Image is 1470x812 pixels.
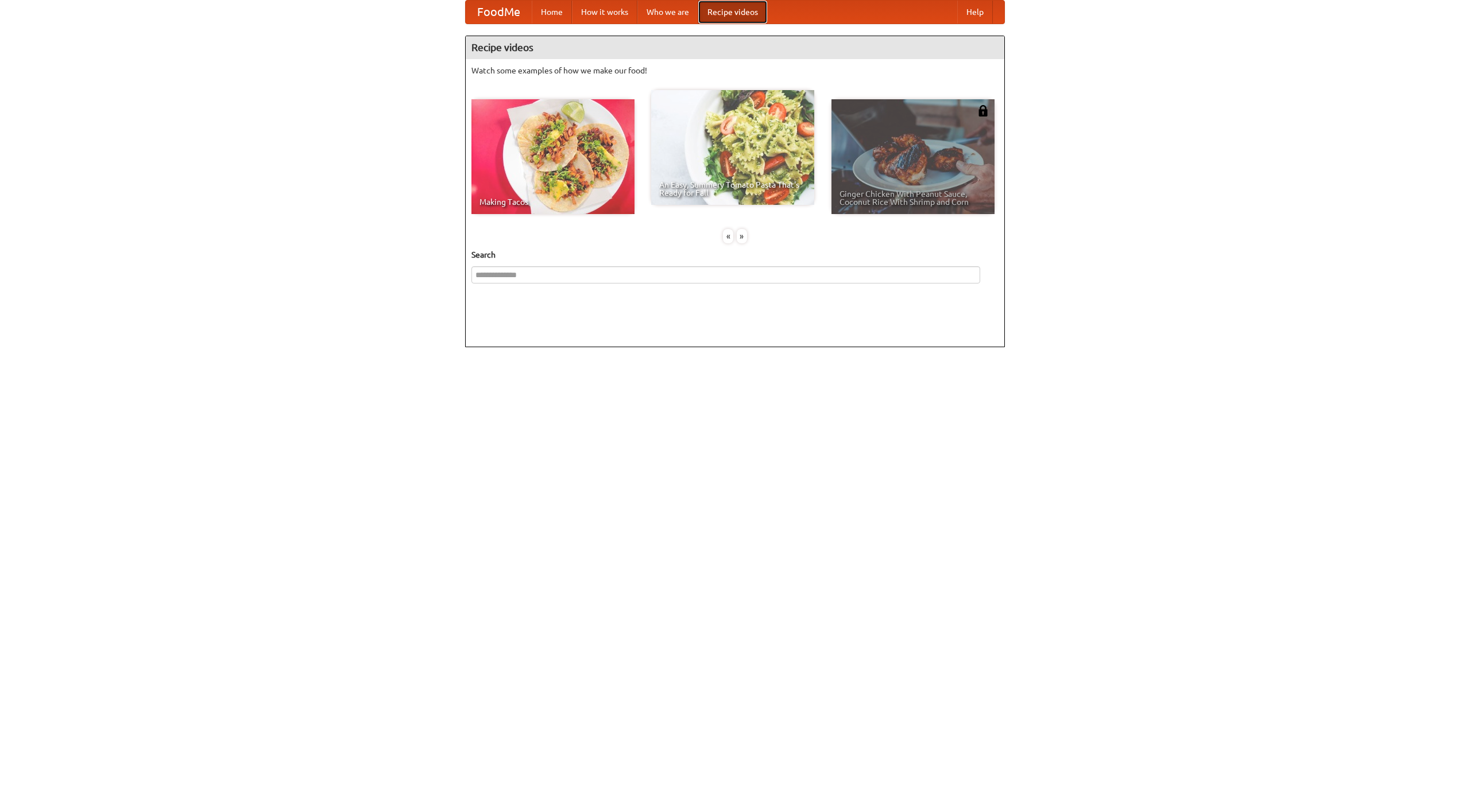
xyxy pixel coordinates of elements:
a: Home [532,1,572,24]
a: Who we are [637,1,698,24]
img: 483408.png [977,105,989,116]
span: Making Tacos [479,198,626,206]
a: How it works [572,1,637,24]
a: An Easy, Summery Tomato Pasta That's Ready for Fall [651,90,814,205]
p: Watch some examples of how we make our food! [471,65,999,76]
h4: Recipe videos [466,36,1004,59]
h5: Search [471,249,999,261]
a: Recipe videos [698,1,767,24]
div: » [737,229,747,243]
a: FoodMe [466,1,532,24]
a: Help [957,1,993,24]
span: An Easy, Summery Tomato Pasta That's Ready for Fall [659,181,806,197]
div: « [723,229,733,243]
a: Making Tacos [471,99,635,214]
